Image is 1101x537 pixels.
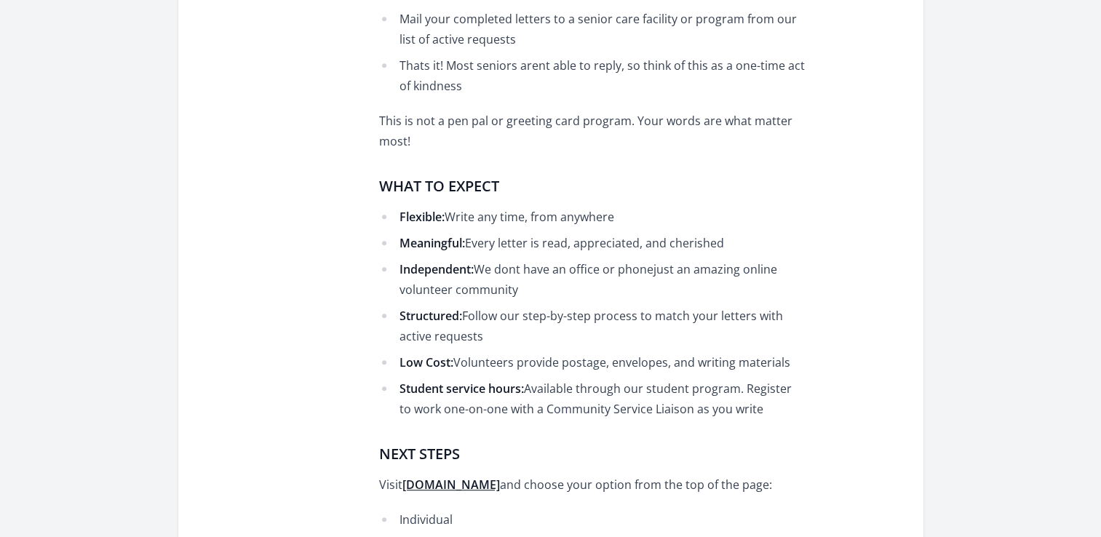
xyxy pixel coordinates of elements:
[379,509,805,530] li: Individual
[379,55,805,96] li: Thats it! Most seniors arent able to reply, so think of this as a one-time act of kindness
[379,207,805,227] li: Write any time, from anywhere
[379,111,805,151] p: This is not a pen pal or greeting card program. Your words are what matter most!
[379,9,805,49] li: Mail your completed letters to a senior care facility or program from our list of active requests
[400,261,474,277] strong: Independent:
[402,477,500,493] a: [DOMAIN_NAME]
[400,354,453,370] strong: Low Cost:
[400,209,445,225] strong: Flexible:
[379,378,805,419] li: Available through our student program. Register to work one-on-one with a Community Service Liais...
[379,175,805,198] h3: WHAT TO EXPECT
[379,233,805,253] li: Every letter is read, appreciated, and cherished
[400,381,524,397] strong: Student service hours:
[400,235,465,251] strong: Meaningful:
[379,442,805,466] h3: NEXT STEPS
[379,306,805,346] li: Follow our step-by-step process to match your letters with active requests
[400,308,462,324] strong: Structured:
[379,259,805,300] li: We dont have an office or phonejust an amazing online volunteer community
[379,352,805,373] li: Volunteers provide postage, envelopes, and writing materials
[379,474,805,495] p: Visit and choose your option from the top of the page:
